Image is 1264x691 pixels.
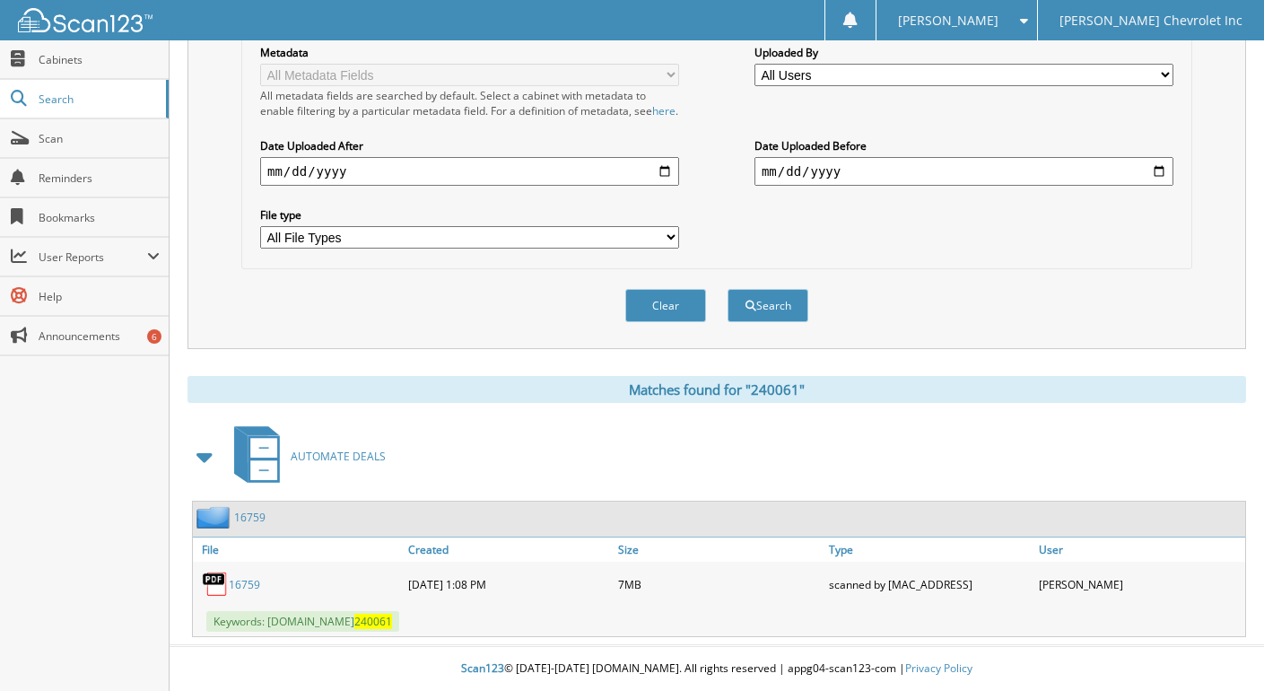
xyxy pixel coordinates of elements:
span: AUTOMATE DEALS [291,449,386,464]
span: 240061 [354,614,392,629]
div: [DATE] 1:08 PM [404,566,615,602]
span: Cabinets [39,52,160,67]
a: Created [404,538,615,562]
div: 6 [147,329,161,344]
a: User [1034,538,1245,562]
button: Search [728,289,808,322]
img: PDF.png [202,571,229,598]
label: Date Uploaded Before [754,138,1173,153]
input: start [260,157,679,186]
a: here [652,103,676,118]
span: Scan123 [461,660,504,676]
span: Help [39,289,160,304]
button: Clear [625,289,706,322]
a: File [193,538,404,562]
span: Reminders [39,171,160,186]
label: File type [260,207,679,223]
label: Metadata [260,45,679,60]
a: 16759 [229,577,260,592]
span: User Reports [39,249,147,265]
span: [PERSON_NAME] Chevrolet Inc [1059,15,1242,26]
div: All metadata fields are searched by default. Select a cabinet with metadata to enable filtering b... [260,88,679,118]
span: Bookmarks [39,210,160,225]
img: folder2.png [196,506,234,529]
input: end [754,157,1173,186]
span: [PERSON_NAME] [898,15,998,26]
div: scanned by [MAC_ADDRESS] [824,566,1035,602]
span: Keywords: [DOMAIN_NAME] [206,611,399,632]
label: Date Uploaded After [260,138,679,153]
div: Matches found for "240061" [187,376,1246,403]
span: Search [39,92,157,107]
span: Announcements [39,328,160,344]
a: Type [824,538,1035,562]
div: 7MB [614,566,824,602]
img: scan123-logo-white.svg [18,8,153,32]
a: 16759 [234,510,266,525]
a: AUTOMATE DEALS [223,421,386,492]
a: Size [614,538,824,562]
a: Privacy Policy [905,660,972,676]
div: © [DATE]-[DATE] [DOMAIN_NAME]. All rights reserved | appg04-scan123-com | [170,647,1264,691]
div: [PERSON_NAME] [1034,566,1245,602]
iframe: Chat Widget [1174,605,1264,691]
label: Uploaded By [754,45,1173,60]
span: Scan [39,131,160,146]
